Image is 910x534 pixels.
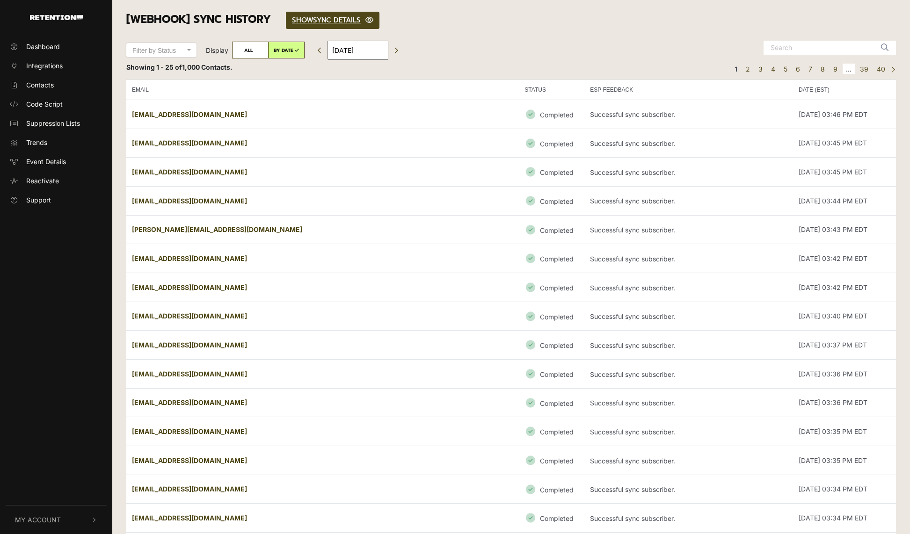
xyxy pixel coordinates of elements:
small: Completed [540,168,574,176]
span: Contacts [26,80,54,90]
span: Reactivate [26,176,59,186]
p: Successful sync subscriber. [590,140,675,148]
strong: [EMAIL_ADDRESS][DOMAIN_NAME] [132,341,247,349]
strong: [EMAIL_ADDRESS][DOMAIN_NAME] [132,514,247,522]
p: Successful sync subscriber. [590,111,675,119]
label: ALL [232,42,269,58]
small: Completed [540,284,574,292]
strong: [EMAIL_ADDRESS][DOMAIN_NAME] [132,398,247,406]
div: Pagination [729,62,896,76]
a: Page 5 [780,64,791,74]
small: Completed [540,428,574,436]
span: Trends [26,137,47,147]
p: Successful sync subscriber. [590,428,675,436]
a: Contacts [6,77,107,93]
th: STATUS [519,79,584,100]
p: Successful sync subscriber. [590,255,675,263]
strong: [EMAIL_ADDRESS][DOMAIN_NAME] [132,139,247,147]
p: Successful sync subscriber. [590,342,675,350]
span: Filter by Status [132,47,176,54]
span: … [843,64,855,74]
small: Completed [540,399,574,407]
strong: [EMAIL_ADDRESS][DOMAIN_NAME] [132,197,247,205]
small: Completed [540,514,574,522]
a: Code Script [6,96,107,112]
span: [Webhook] SYNC HISTORY [126,11,271,28]
strong: [EMAIL_ADDRESS][DOMAIN_NAME] [132,485,247,493]
strong: [EMAIL_ADDRESS][DOMAIN_NAME] [132,254,247,262]
p: Successful sync subscriber. [590,313,675,321]
p: Successful sync subscriber. [590,284,675,292]
td: [DATE] 03:37 PM EDT [793,331,896,360]
p: Successful sync subscriber. [590,226,675,234]
span: 1,000 Contacts. [182,63,233,71]
label: BY DATE [268,42,305,58]
a: Page 40 [874,64,888,74]
strong: [EMAIL_ADDRESS][DOMAIN_NAME] [132,370,247,378]
a: SHOWSYNC DETAILS [286,12,379,29]
a: Page 9 [830,64,841,74]
strong: [EMAIL_ADDRESS][DOMAIN_NAME] [132,283,247,291]
button: My Account [6,505,107,534]
small: Completed [540,111,574,119]
span: My Account [15,515,61,525]
td: [DATE] 03:36 PM EDT [793,388,896,417]
td: [DATE] 03:34 PM EDT [793,504,896,533]
td: [DATE] 03:36 PM EDT [793,359,896,388]
a: Page 8 [817,64,828,74]
small: Completed [540,226,574,234]
td: [DATE] 03:42 PM EDT [793,273,896,302]
p: Successful sync subscriber. [590,486,675,494]
td: [DATE] 03:45 PM EDT [793,129,896,158]
span: Suppression Lists [26,118,80,128]
span: Support [26,195,51,205]
span: Dashboard [26,42,60,51]
th: ESP FEEDBACK [584,79,793,100]
strong: [EMAIL_ADDRESS][DOMAIN_NAME] [132,456,247,464]
strong: [EMAIL_ADDRESS][DOMAIN_NAME] [132,312,247,320]
small: Completed [540,457,574,465]
p: Successful sync subscriber. [590,197,675,205]
p: Successful sync subscriber. [590,457,675,465]
strong: [PERSON_NAME][EMAIL_ADDRESS][DOMAIN_NAME] [132,225,302,233]
a: Reactivate [6,173,107,188]
small: Completed [540,312,574,320]
a: Event Details [6,154,107,169]
th: EMAIL [126,79,519,100]
a: Dashboard [6,39,107,54]
small: Completed [540,485,574,493]
a: Page 3 [755,64,766,74]
small: Completed [540,139,574,147]
strong: [EMAIL_ADDRESS][DOMAIN_NAME] [132,427,247,435]
a: Support [6,192,107,208]
td: [DATE] 03:44 PM EDT [793,186,896,215]
a: Trends [6,135,107,150]
td: [DATE] 03:42 PM EDT [793,244,896,273]
p: Successful sync subscriber. [590,515,675,523]
input: Search [764,41,876,55]
p: Successful sync subscriber. [590,371,675,379]
p: Successful sync subscriber. [590,169,675,177]
a: Page 4 [768,64,779,74]
img: Retention.com [30,15,83,20]
td: [DATE] 03:35 PM EDT [793,417,896,446]
strong: [EMAIL_ADDRESS][DOMAIN_NAME] [132,168,247,176]
a: Integrations [6,58,107,73]
em: Page 1 [731,64,741,74]
a: Page 39 [857,64,872,74]
strong: Showing 1 - 25 of [126,63,233,71]
td: [DATE] 03:40 PM EDT [793,302,896,331]
span: SHOW [292,15,313,25]
small: Completed [540,197,574,205]
a: Suppression Lists [6,115,107,131]
th: DATE (EST) [793,79,896,100]
td: [DATE] 03:45 PM EDT [793,158,896,187]
td: [DATE] 03:34 PM EDT [793,475,896,504]
a: Page 6 [793,64,803,74]
small: Completed [540,341,574,349]
span: Code Script [26,99,63,109]
td: [DATE] 03:43 PM EDT [793,215,896,244]
td: [DATE] 03:46 PM EDT [793,100,896,129]
span: Integrations [26,61,63,71]
p: Successful sync subscriber. [590,399,675,407]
